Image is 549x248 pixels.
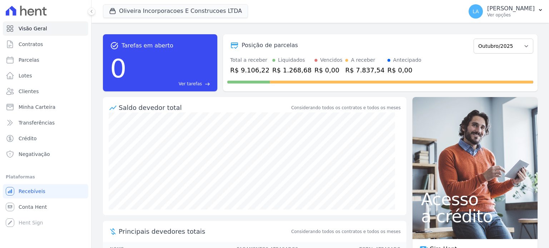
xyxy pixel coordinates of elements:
a: Minha Carteira [3,100,88,114]
div: Plataformas [6,173,85,181]
span: Acesso [421,191,529,208]
span: Recebíveis [19,188,45,195]
a: Conta Hent [3,200,88,214]
div: R$ 1.268,68 [272,65,312,75]
span: a crédito [421,208,529,225]
p: Ver opções [487,12,535,18]
span: Parcelas [19,56,39,64]
div: R$ 9.106,22 [230,65,269,75]
div: R$ 0,00 [387,65,421,75]
div: R$ 0,00 [315,65,342,75]
p: [PERSON_NAME] [487,5,535,12]
a: Negativação [3,147,88,161]
span: Crédito [19,135,37,142]
span: Tarefas em aberto [122,41,173,50]
a: Crédito [3,131,88,146]
a: Clientes [3,84,88,98]
div: Liquidados [278,56,305,64]
span: east [205,81,210,87]
span: Ver tarefas [179,81,202,87]
span: LA [473,9,479,14]
div: R$ 7.837,54 [345,65,385,75]
a: Visão Geral [3,21,88,36]
span: Visão Geral [19,25,47,32]
span: Conta Hent [19,203,47,211]
a: Contratos [3,37,88,51]
a: Ver tarefas east [129,81,210,87]
button: LA [PERSON_NAME] Ver opções [463,1,549,21]
div: A receber [351,56,375,64]
span: Clientes [19,88,39,95]
button: Oliveira Incorporacoes E Construcoes LTDA [103,4,248,18]
span: Principais devedores totais [119,227,290,236]
a: Lotes [3,69,88,83]
div: Total a receber [230,56,269,64]
span: Minha Carteira [19,103,55,111]
div: Saldo devedor total [119,103,290,112]
div: Posição de parcelas [242,41,298,50]
a: Transferências [3,116,88,130]
div: Vencidos [320,56,342,64]
div: Antecipado [393,56,421,64]
div: Considerando todos os contratos e todos os meses [291,105,401,111]
span: Transferências [19,119,55,126]
span: task_alt [110,41,119,50]
a: Parcelas [3,53,88,67]
div: 0 [110,50,127,87]
span: Negativação [19,151,50,158]
span: Lotes [19,72,32,79]
a: Recebíveis [3,184,88,198]
span: Considerando todos os contratos e todos os meses [291,228,401,235]
span: Contratos [19,41,43,48]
